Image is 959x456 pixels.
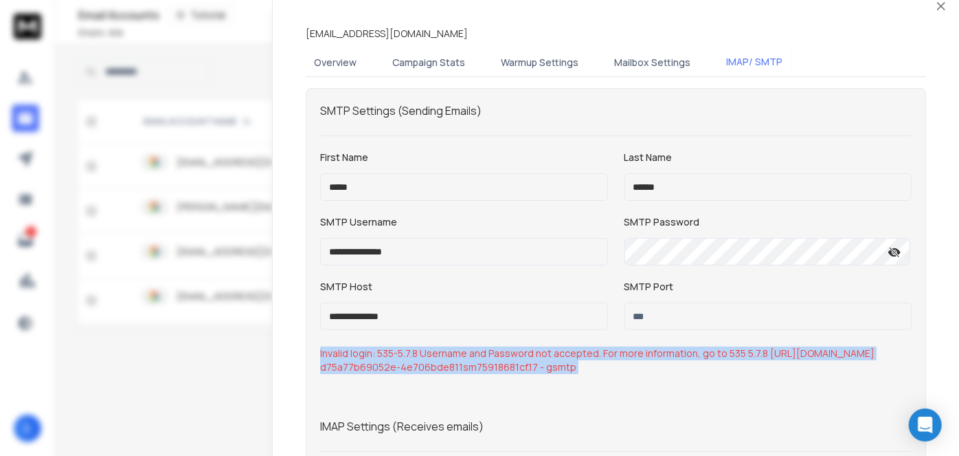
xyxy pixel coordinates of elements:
button: Warmup Settings [493,47,587,78]
h1: SMTP Settings (Sending Emails) [320,102,912,119]
span: Invalid login: 535-5.7.8 Username and Password not accepted. For more information, go to 535 5.7.... [320,347,912,374]
button: Overview [306,47,365,78]
label: SMTP Host [320,282,608,292]
button: Mailbox Settings [606,47,699,78]
label: SMTP Username [320,217,608,227]
div: Open Intercom Messenger [909,409,942,442]
label: Last Name [624,153,912,162]
label: SMTP Password [624,217,912,227]
p: IMAP Settings (Receives emails) [320,418,912,435]
label: First Name [320,153,608,162]
button: IMAP/ SMTP [718,47,791,78]
button: Campaign Stats [384,47,473,78]
p: [EMAIL_ADDRESS][DOMAIN_NAME] [306,27,468,41]
label: SMTP Port [624,282,912,292]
